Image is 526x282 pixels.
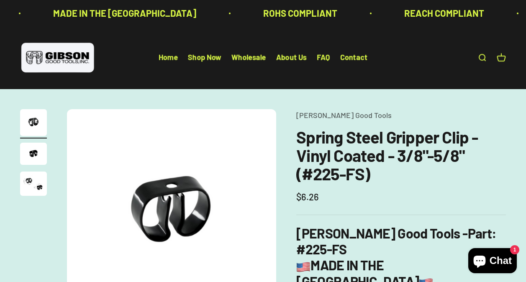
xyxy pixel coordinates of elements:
sale-price: $6.26 [296,190,319,204]
h1: Spring Steel Gripper Clip - Vinyl Coated - 3/8"-5/8" (#225-FS) [296,128,506,183]
b: [PERSON_NAME] Good Tools - [296,225,492,241]
inbox-online-store-chat: Shopify online store chat [466,248,519,275]
img: Gripper clip, made & shipped from the USA! [20,109,47,136]
img: close up of a spring steel gripper clip, tool clip, durable, secure holding, Excellent corrosion ... [20,172,47,196]
img: close up of a spring steel gripper clip, tool clip, durable, secure holding, Excellent corrosion ... [20,143,47,165]
b: : #225-FS [296,225,496,257]
button: Go to item 3 [20,172,47,198]
p: ROHS COMPLIANT [152,6,226,21]
a: FAQ [317,53,330,62]
button: Go to item 1 [20,109,47,138]
button: Go to item 2 [20,143,47,167]
a: Home [159,53,178,62]
a: Wholesale [231,53,266,62]
a: Contact [340,53,367,62]
a: Shop Now [188,53,221,62]
span: Part [468,225,492,241]
a: About Us [276,53,307,62]
a: [PERSON_NAME] Good Tools [296,110,392,120]
p: REACH COMPLIANT [293,6,373,21]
